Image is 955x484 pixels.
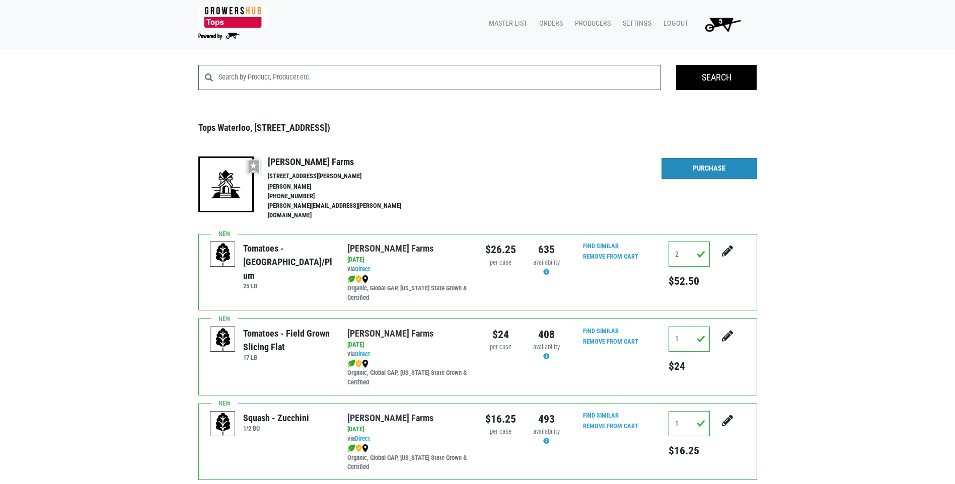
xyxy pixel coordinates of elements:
[531,14,567,33] a: Orders
[362,360,369,368] img: map_marker-0e94453035b3232a4d21701695807de9.png
[210,242,236,267] img: placeholder-variety-43d6402dacf2d531de610a020419775a.svg
[355,360,362,368] img: safety-e55c860ca8c00a9c171001a62a92dabd.png
[243,354,332,361] h6: 17 LB
[583,412,619,419] a: Find Similar
[669,411,710,436] input: Qty
[347,265,470,274] div: via
[481,14,531,33] a: Master List
[700,14,745,34] img: Cart
[669,241,710,267] input: Qty
[355,444,362,452] img: safety-e55c860ca8c00a9c171001a62a92dabd.png
[533,259,560,266] span: availability
[198,156,254,212] img: 19-7441ae2ccb79c876ff41c34f3bd0da69.png
[669,275,710,288] h5: $52.50
[347,350,470,359] div: via
[347,359,470,387] div: Organic, Global GAP, [US_STATE] State Grown & Certified
[355,435,370,442] a: Direct
[485,427,516,437] div: per case
[218,65,662,90] input: Search by Product, Producer etc.
[355,275,362,283] img: safety-e55c860ca8c00a9c171001a62a92dabd.png
[531,411,562,427] div: 493
[347,434,470,444] div: via
[362,444,369,452] img: map_marker-0e94453035b3232a4d21701695807de9.png
[198,122,757,133] h3: Tops Waterloo, [STREET_ADDRESS])
[485,343,516,352] div: per case
[347,328,433,339] a: [PERSON_NAME] Farms
[577,336,644,348] input: Remove From Cart
[669,360,710,373] h5: $24
[669,444,710,457] h5: $16.25
[485,241,516,258] div: $26.25
[355,350,370,358] a: Direct
[268,156,423,168] h4: [PERSON_NAME] Farms
[347,444,470,472] div: Organic, Global GAP, [US_STATE] State Grown & Certified
[347,243,433,254] a: [PERSON_NAME] Farms
[355,265,370,273] a: Direct
[268,201,423,220] li: [PERSON_NAME][EMAIL_ADDRESS][PERSON_NAME][DOMAIN_NAME]
[362,275,369,283] img: map_marker-0e94453035b3232a4d21701695807de9.png
[210,327,236,352] img: placeholder-variety-43d6402dacf2d531de610a020419775a.svg
[615,14,655,33] a: Settings
[268,182,423,192] li: [PERSON_NAME]
[485,411,516,427] div: $16.25
[676,65,757,90] input: Search
[210,412,236,437] img: placeholder-variety-43d6402dacf2d531de610a020419775a.svg
[347,413,433,423] a: [PERSON_NAME] Farms
[243,282,332,290] h6: 25 LB
[198,7,268,28] img: 279edf242af8f9d49a69d9d2afa010fb.png
[268,192,423,201] li: [PHONE_NUMBER]
[692,14,749,34] a: 5
[347,275,355,283] img: leaf-e5c59151409436ccce96b2ca1b28e03c.png
[243,327,332,354] div: Tomatoes - Field Grown Slicing Flat
[347,425,470,434] div: [DATE]
[347,444,355,452] img: leaf-e5c59151409436ccce96b2ca1b28e03c.png
[567,14,615,33] a: Producers
[531,241,562,258] div: 635
[347,340,470,350] div: [DATE]
[243,241,332,282] div: Tomatoes - [GEOGRAPHIC_DATA]/Plum
[583,242,619,250] a: Find Similar
[347,255,470,265] div: [DATE]
[577,251,644,263] input: Remove From Cart
[268,172,423,181] li: [STREET_ADDRESS][PERSON_NAME]
[719,17,722,26] span: 5
[485,327,516,343] div: $24
[198,33,240,40] img: Powered by Big Wheelbarrow
[669,327,710,352] input: Qty
[533,428,560,435] span: availability
[243,411,309,425] div: Squash - Zucchini
[533,343,560,351] span: availability
[655,14,692,33] a: Logout
[583,327,619,335] a: Find Similar
[243,425,309,432] h6: 1/2 BU
[531,327,562,343] div: 408
[347,274,470,303] div: Organic, Global GAP, [US_STATE] State Grown & Certified
[485,258,516,268] div: per case
[662,158,757,179] a: Purchase
[577,421,644,432] input: Remove From Cart
[347,360,355,368] img: leaf-e5c59151409436ccce96b2ca1b28e03c.png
